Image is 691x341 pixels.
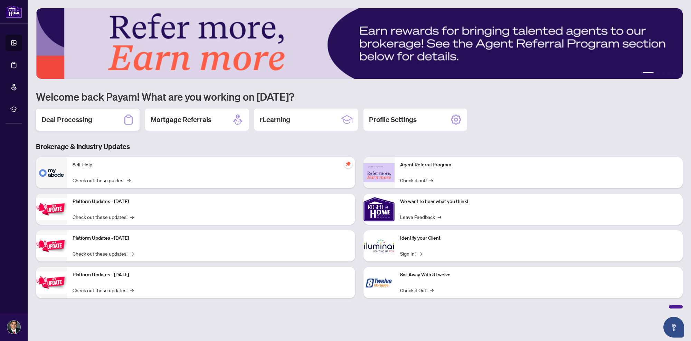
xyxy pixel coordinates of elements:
[400,161,677,169] p: Agent Referral Program
[438,213,441,221] span: →
[430,286,434,294] span: →
[400,250,422,257] a: Sign In!→
[363,267,395,298] img: Sail Away With 8Twelve
[73,161,350,169] p: Self-Help
[668,72,670,75] button: 4
[6,5,22,18] img: logo
[130,213,134,221] span: →
[151,115,211,125] h2: Mortgage Referrals
[41,115,92,125] h2: Deal Processing
[7,321,20,334] img: Profile Icon
[344,160,352,168] span: pushpin
[400,198,677,205] p: We want to hear what you think!
[656,72,659,75] button: 2
[363,230,395,261] img: Identify your Client
[400,176,433,184] a: Check it out!→
[73,250,134,257] a: Check out these updates!→
[127,176,131,184] span: →
[130,250,134,257] span: →
[260,115,290,125] h2: rLearning
[130,286,134,294] span: →
[429,176,433,184] span: →
[36,271,67,293] img: Platform Updates - June 23, 2025
[363,194,395,225] img: We want to hear what you think!
[662,72,665,75] button: 3
[36,235,67,257] img: Platform Updates - July 8, 2025
[73,198,350,205] p: Platform Updates - [DATE]
[643,72,654,75] button: 1
[36,90,683,103] h1: Welcome back Payam! What are you working on [DATE]?
[673,72,676,75] button: 5
[36,8,683,79] img: Slide 0
[73,286,134,294] a: Check out these updates!→
[36,198,67,220] img: Platform Updates - July 21, 2025
[400,271,677,279] p: Sail Away With 8Twelve
[400,234,677,242] p: Identify your Client
[73,176,131,184] a: Check out these guides!→
[400,213,441,221] a: Leave Feedback→
[363,163,395,182] img: Agent Referral Program
[418,250,422,257] span: →
[73,271,350,279] p: Platform Updates - [DATE]
[36,157,67,188] img: Self-Help
[36,142,683,151] h3: Brokerage & Industry Updates
[400,286,434,294] a: Check it Out!→
[663,317,684,338] button: Open asap
[73,234,350,242] p: Platform Updates - [DATE]
[73,213,134,221] a: Check out these updates!→
[369,115,417,125] h2: Profile Settings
